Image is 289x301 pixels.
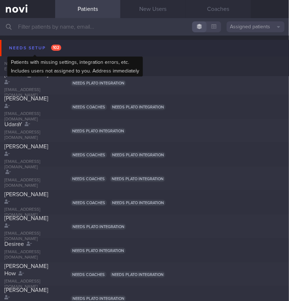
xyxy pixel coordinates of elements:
[70,176,107,182] span: Needs coaches
[4,96,48,102] span: [PERSON_NAME]
[71,224,126,230] span: Needs plato integration
[70,248,126,254] span: Needs plato integration
[4,178,51,189] div: [EMAIL_ADDRESS][DOMAIN_NAME]
[4,121,22,127] span: UdaraY
[4,250,51,260] div: [EMAIL_ADDRESS][DOMAIN_NAME]
[70,272,107,278] span: Needs coaches
[4,130,51,141] div: [EMAIL_ADDRESS][DOMAIN_NAME]
[51,45,61,51] span: 102
[227,21,285,32] button: Assigned patients
[4,144,48,149] span: [PERSON_NAME]
[110,272,165,278] span: Needs plato integration
[4,263,48,276] span: [PERSON_NAME] How
[4,287,48,293] span: [PERSON_NAME]
[4,207,51,218] div: [EMAIL_ADDRESS][DOMAIN_NAME]
[70,128,126,134] span: Needs plato integration
[110,104,166,110] span: Needs plato integration
[4,87,51,98] div: [EMAIL_ADDRESS][DOMAIN_NAME]
[4,279,51,290] div: [EMAIL_ADDRESS][DOMAIN_NAME]
[4,231,51,242] div: [EMAIL_ADDRESS][DOMAIN_NAME]
[71,152,107,158] span: Needs coaches
[66,56,289,71] div: Setup tasks needed
[4,159,51,170] div: [EMAIL_ADDRESS][DOMAIN_NAME]
[7,43,63,53] div: Needs setup
[4,191,48,197] span: [PERSON_NAME]
[26,56,55,71] div: Chats
[110,152,166,158] span: Needs plato integration
[4,111,51,122] div: [EMAIL_ADDRESS][DOMAIN_NAME]
[110,176,165,182] span: Needs plato integration
[71,80,126,86] span: Needs plato integration
[4,215,48,221] span: [PERSON_NAME]
[110,200,166,206] span: Needs plato integration
[71,104,107,110] span: Needs coaches
[71,200,107,206] span: Needs coaches
[4,241,24,247] span: Desiree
